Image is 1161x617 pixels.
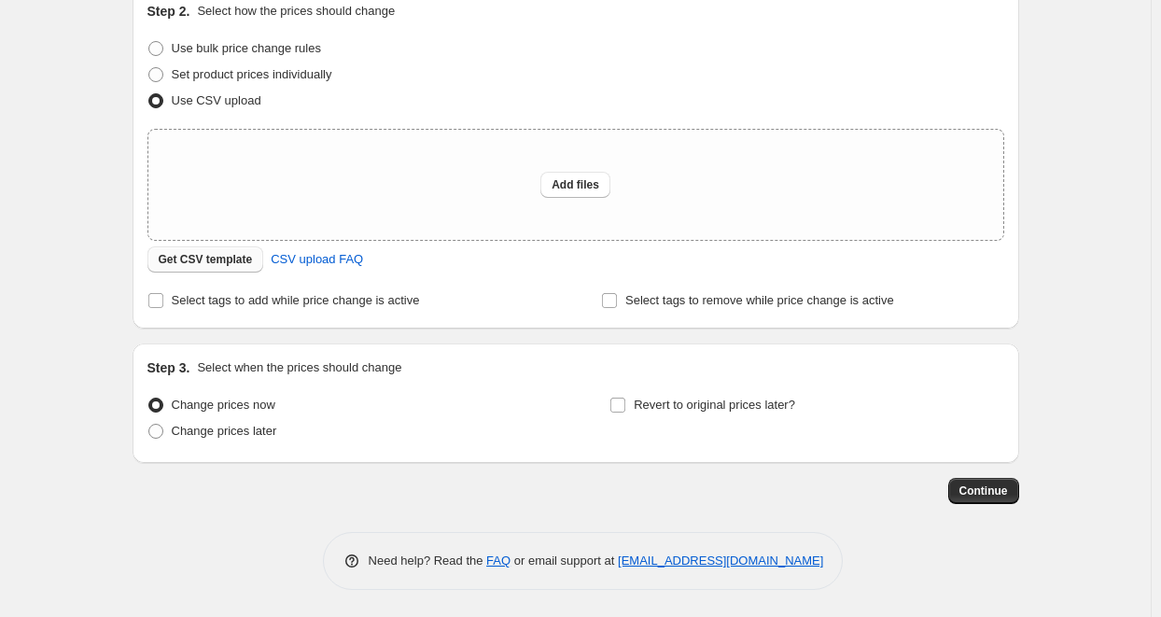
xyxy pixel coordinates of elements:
[197,358,401,377] p: Select when the prices should change
[540,172,610,198] button: Add files
[634,398,795,412] span: Revert to original prices later?
[259,245,374,274] a: CSV upload FAQ
[271,250,363,269] span: CSV upload FAQ
[948,478,1019,504] button: Continue
[625,293,894,307] span: Select tags to remove while price change is active
[959,484,1008,498] span: Continue
[172,93,261,107] span: Use CSV upload
[197,2,395,21] p: Select how the prices should change
[618,554,823,568] a: [EMAIL_ADDRESS][DOMAIN_NAME]
[511,554,618,568] span: or email support at
[552,177,599,192] span: Add files
[486,554,511,568] a: FAQ
[147,246,264,273] button: Get CSV template
[369,554,487,568] span: Need help? Read the
[172,67,332,81] span: Set product prices individually
[159,252,253,267] span: Get CSV template
[147,2,190,21] h2: Step 2.
[147,358,190,377] h2: Step 3.
[172,424,277,438] span: Change prices later
[172,398,275,412] span: Change prices now
[172,293,420,307] span: Select tags to add while price change is active
[172,41,321,55] span: Use bulk price change rules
